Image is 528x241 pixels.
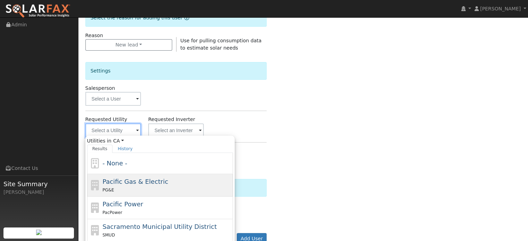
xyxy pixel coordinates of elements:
span: Pacific Gas & Electric [102,178,168,185]
img: SolarFax [5,4,70,18]
input: Select a User [85,92,141,106]
label: Salesperson [85,85,115,92]
span: Utilities in [87,137,233,145]
span: SMUD [102,233,115,238]
span: [PERSON_NAME] [480,6,521,11]
label: Reason [85,32,103,39]
a: CA [113,137,124,145]
a: History [112,145,138,153]
div: Select the reason for adding this user [85,9,267,27]
img: retrieve [36,230,42,235]
span: Site Summary [3,179,74,189]
button: New lead [85,39,173,51]
span: Pacific Power [102,200,143,208]
span: - None - [102,160,127,167]
span: PG&E [102,188,114,192]
input: Select a Utility [85,123,141,137]
a: Results [87,145,113,153]
input: Select an Inverter [148,123,204,137]
span: PacPower [102,210,122,215]
span: Sacramento Municipal Utility District [102,223,217,230]
span: Use for pulling consumption data to estimate solar needs [181,38,262,51]
label: Requested Utility [85,116,127,123]
div: [PERSON_NAME] [3,189,74,196]
a: Reason for new user [183,15,189,20]
div: Settings [85,62,267,80]
label: Requested Inverter [148,116,195,123]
